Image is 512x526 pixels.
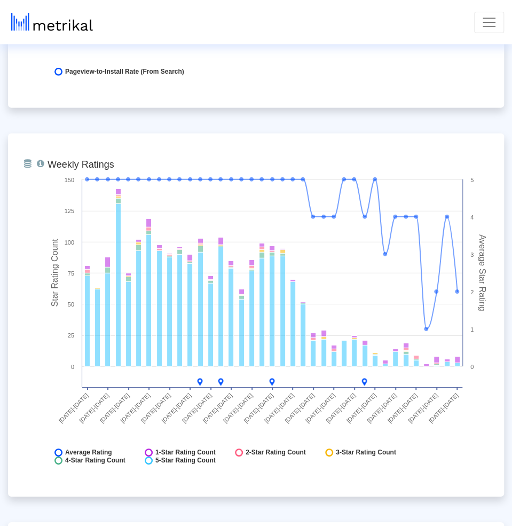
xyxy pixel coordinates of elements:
[65,68,184,76] span: Pageview-to-Install Rate (From Search)
[478,234,487,311] tspan: Average Star Rating
[201,392,233,424] text: [DATE]-[DATE]
[78,392,110,424] text: [DATE]-[DATE]
[242,392,274,424] text: [DATE]-[DATE]
[65,239,74,246] text: 100
[155,449,216,457] span: 1-Star Rating Count
[65,177,74,183] text: 150
[427,392,459,424] text: [DATE]-[DATE]
[58,392,90,424] text: [DATE]-[DATE]
[11,13,93,31] img: metrical-logo-light.png
[474,12,504,33] button: Toggle navigation
[336,449,396,457] span: 3-Star Rating Count
[160,392,192,424] text: [DATE]-[DATE]
[470,289,474,295] text: 2
[65,457,125,465] span: 4-Star Rating Count
[50,238,59,307] tspan: Star Rating Count
[470,326,474,333] text: 1
[283,392,316,424] text: [DATE]-[DATE]
[246,449,306,457] span: 2-Star Rating Count
[222,392,254,424] text: [DATE]-[DATE]
[407,392,439,424] text: [DATE]-[DATE]
[325,392,357,424] text: [DATE]-[DATE]
[155,457,216,465] span: 5-Star Rating Count
[119,392,151,424] text: [DATE]-[DATE]
[140,392,172,424] text: [DATE]-[DATE]
[366,392,398,424] text: [DATE]-[DATE]
[65,208,74,214] text: 125
[68,270,74,277] text: 75
[68,301,74,308] text: 50
[65,449,112,457] span: Average Rating
[470,177,474,183] text: 5
[71,364,74,370] text: 0
[470,214,474,221] text: 4
[263,392,295,424] text: [DATE]-[DATE]
[99,392,131,424] text: [DATE]-[DATE]
[386,392,418,424] text: [DATE]-[DATE]
[48,159,114,170] tspan: Weekly Ratings
[470,364,474,370] text: 0
[180,392,212,424] text: [DATE]-[DATE]
[68,332,74,339] text: 25
[470,252,474,258] text: 3
[304,392,336,424] text: [DATE]-[DATE]
[345,392,377,424] text: [DATE]-[DATE]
